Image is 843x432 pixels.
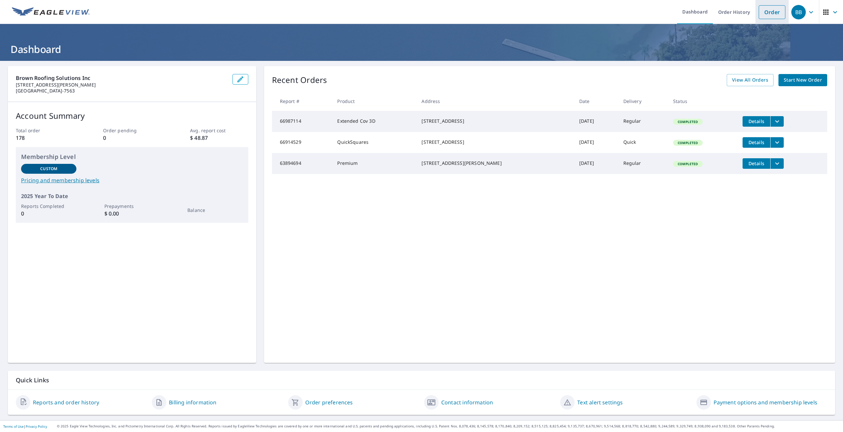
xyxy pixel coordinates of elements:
p: © 2025 Eagle View Technologies, Inc. and Pictometry International Corp. All Rights Reserved. Repo... [57,424,840,429]
p: [STREET_ADDRESS][PERSON_NAME] [16,82,227,88]
td: QuickSquares [332,132,416,153]
td: Extended Cov 3D [332,111,416,132]
p: 0 [21,210,76,217]
p: Order pending [103,127,161,134]
p: Custom [40,166,57,172]
th: Report # [272,91,332,111]
a: Contact information [441,398,493,406]
a: Order preferences [305,398,353,406]
td: [DATE] [574,132,618,153]
a: Start New Order [778,74,827,86]
a: Privacy Policy [26,424,47,429]
p: $ 48.87 [190,134,248,142]
p: 0 [103,134,161,142]
span: View All Orders [732,76,768,84]
th: Product [332,91,416,111]
p: Recent Orders [272,74,327,86]
span: Details [747,160,766,166]
div: [STREET_ADDRESS] [421,139,569,145]
p: $ 0.00 [104,210,160,217]
p: [GEOGRAPHIC_DATA]-7563 [16,88,227,94]
a: Terms of Use [3,424,24,429]
span: Completed [674,140,702,145]
button: detailsBtn-63894694 [743,158,770,169]
a: Billing information [169,398,216,406]
p: Balance [187,207,243,214]
p: | [3,424,47,428]
th: Status [668,91,737,111]
td: Regular [618,111,668,132]
a: View All Orders [727,74,774,86]
p: 2025 Year To Date [21,192,243,200]
p: Prepayments [104,203,160,210]
p: Account Summary [16,110,248,122]
td: [DATE] [574,111,618,132]
a: Reports and order history [33,398,99,406]
button: filesDropdownBtn-66914529 [770,137,784,148]
td: Premium [332,153,416,174]
th: Address [416,91,574,111]
a: Order [759,5,785,19]
div: BB [791,5,806,19]
td: 66987114 [272,111,332,132]
span: Details [747,139,766,145]
button: detailsBtn-66914529 [743,137,770,148]
a: Text alert settings [577,398,623,406]
button: filesDropdownBtn-63894694 [770,158,784,169]
p: 178 [16,134,74,142]
th: Delivery [618,91,668,111]
p: Total order [16,127,74,134]
span: Completed [674,119,702,124]
td: 66914529 [272,132,332,153]
td: [DATE] [574,153,618,174]
div: [STREET_ADDRESS] [421,118,569,124]
p: Brown Roofing Solutions Inc [16,74,227,82]
p: Membership Level [21,152,243,161]
img: EV Logo [12,7,90,17]
td: 63894694 [272,153,332,174]
p: Reports Completed [21,203,76,210]
a: Payment options and membership levels [714,398,817,406]
span: Start New Order [784,76,822,84]
a: Pricing and membership levels [21,176,243,184]
span: Completed [674,162,702,166]
button: detailsBtn-66987114 [743,116,770,127]
td: Regular [618,153,668,174]
div: [STREET_ADDRESS][PERSON_NAME] [421,160,569,166]
button: filesDropdownBtn-66987114 [770,116,784,127]
td: Quick [618,132,668,153]
p: Avg. report cost [190,127,248,134]
th: Date [574,91,618,111]
p: Quick Links [16,376,827,384]
h1: Dashboard [8,42,835,56]
span: Details [747,118,766,124]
